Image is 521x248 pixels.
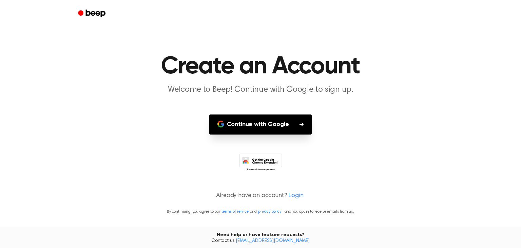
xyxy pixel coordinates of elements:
[73,7,112,20] a: Beep
[87,54,434,79] h1: Create an Account
[8,191,513,200] p: Already have an account?
[8,209,513,215] p: By continuing, you agree to our and , and you opt in to receive emails from us.
[130,84,391,95] p: Welcome to Beep! Continue with Google to sign up.
[221,210,248,214] a: terms of service
[4,238,517,244] span: Contact us
[288,191,303,200] a: Login
[209,114,312,135] button: Continue with Google
[258,210,281,214] a: privacy policy
[236,238,310,243] a: [EMAIL_ADDRESS][DOMAIN_NAME]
